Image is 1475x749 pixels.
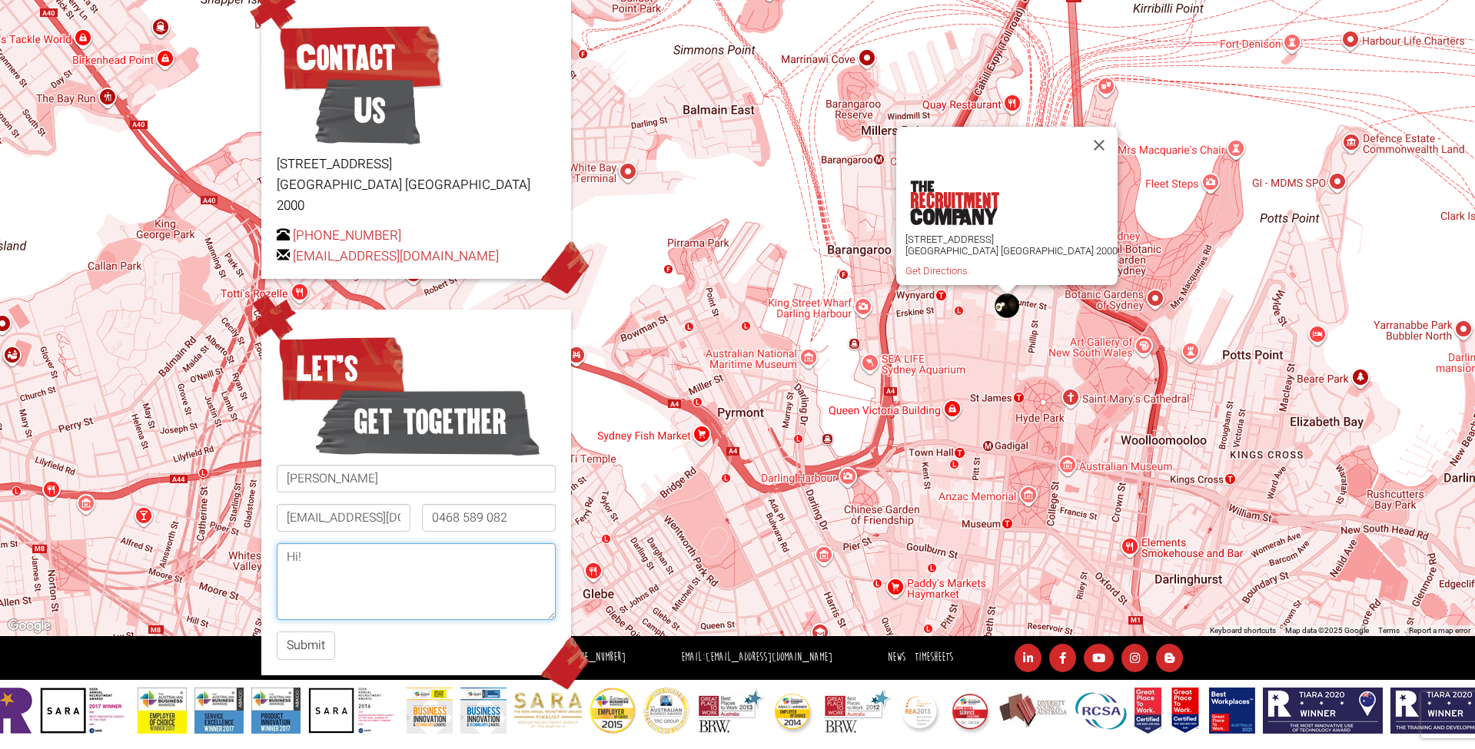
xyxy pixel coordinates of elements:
span: Us [315,72,420,149]
a: Report a map error [1409,626,1470,635]
input: Email [277,504,410,532]
a: Get Directions [905,265,968,277]
span: Contact [277,19,443,96]
span: Map data ©2025 Google [1285,626,1369,635]
div: The Recruitment Company [995,293,1019,318]
a: [EMAIL_ADDRESS][DOMAIN_NAME] [706,650,832,664]
button: Submit [277,631,335,660]
img: the-recruitment-company.png [909,181,998,225]
button: Keyboard shortcuts [1210,625,1276,636]
img: Google [4,616,55,636]
span: Let’s [277,330,407,407]
p: [STREET_ADDRESS] [GEOGRAPHIC_DATA] [GEOGRAPHIC_DATA] 2000 [277,154,556,217]
a: Timesheets [915,650,953,664]
a: News [888,650,905,664]
a: [EMAIL_ADDRESS][DOMAIN_NAME] [293,247,499,266]
input: Name [277,465,556,492]
span: get together [315,383,540,460]
a: Terms [1378,626,1400,635]
button: Close [1081,127,1118,164]
a: [PHONE_NUMBER] [563,650,626,664]
a: Open this area in Google Maps (opens a new window) [4,616,55,636]
p: [STREET_ADDRESS] [GEOGRAPHIC_DATA] [GEOGRAPHIC_DATA] 2000 [905,234,1118,257]
input: Phone [422,504,556,532]
li: Email: [677,647,836,669]
a: [PHONE_NUMBER] [293,226,401,245]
